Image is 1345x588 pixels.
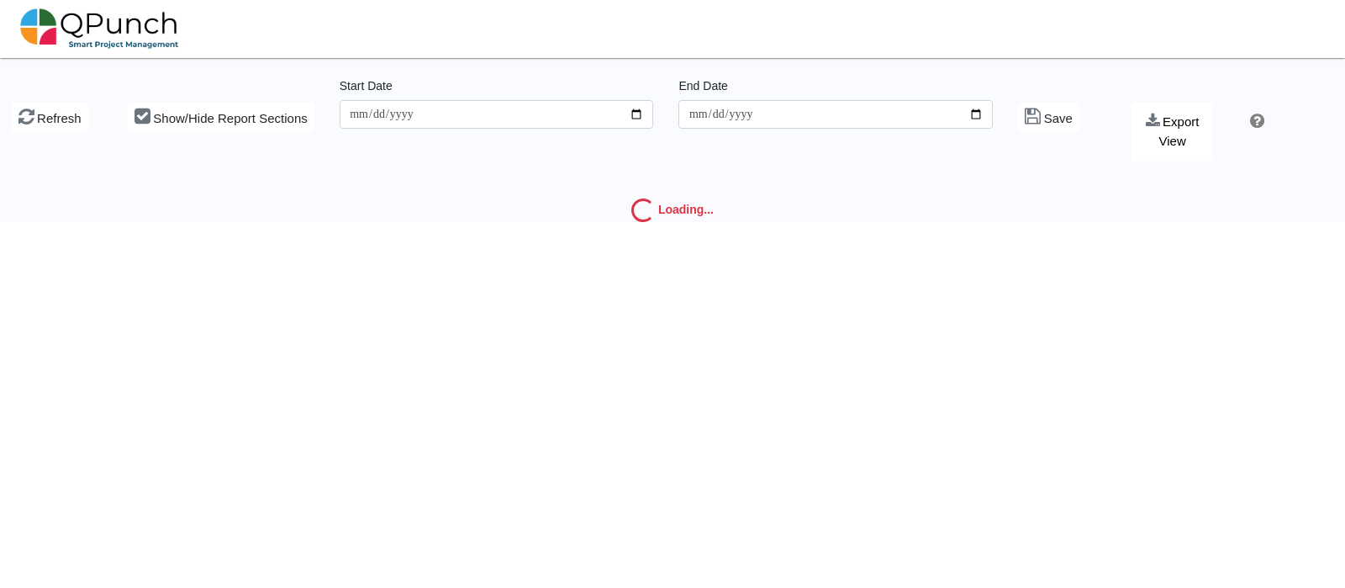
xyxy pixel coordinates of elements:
[658,203,714,216] strong: Loading...
[153,111,307,125] span: Show/Hide Report Sections
[128,103,314,132] button: Show/Hide Report Sections
[340,77,654,100] legend: Start Date
[20,3,179,54] img: qpunch-sp.fa6292f.png
[1018,103,1079,132] button: Save
[678,77,993,100] legend: End Date
[37,111,82,125] span: Refresh
[1158,114,1199,148] span: Export View
[12,103,88,132] button: Refresh
[1244,116,1264,130] a: Help
[1044,111,1073,125] span: Save
[1131,103,1214,161] button: Export View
